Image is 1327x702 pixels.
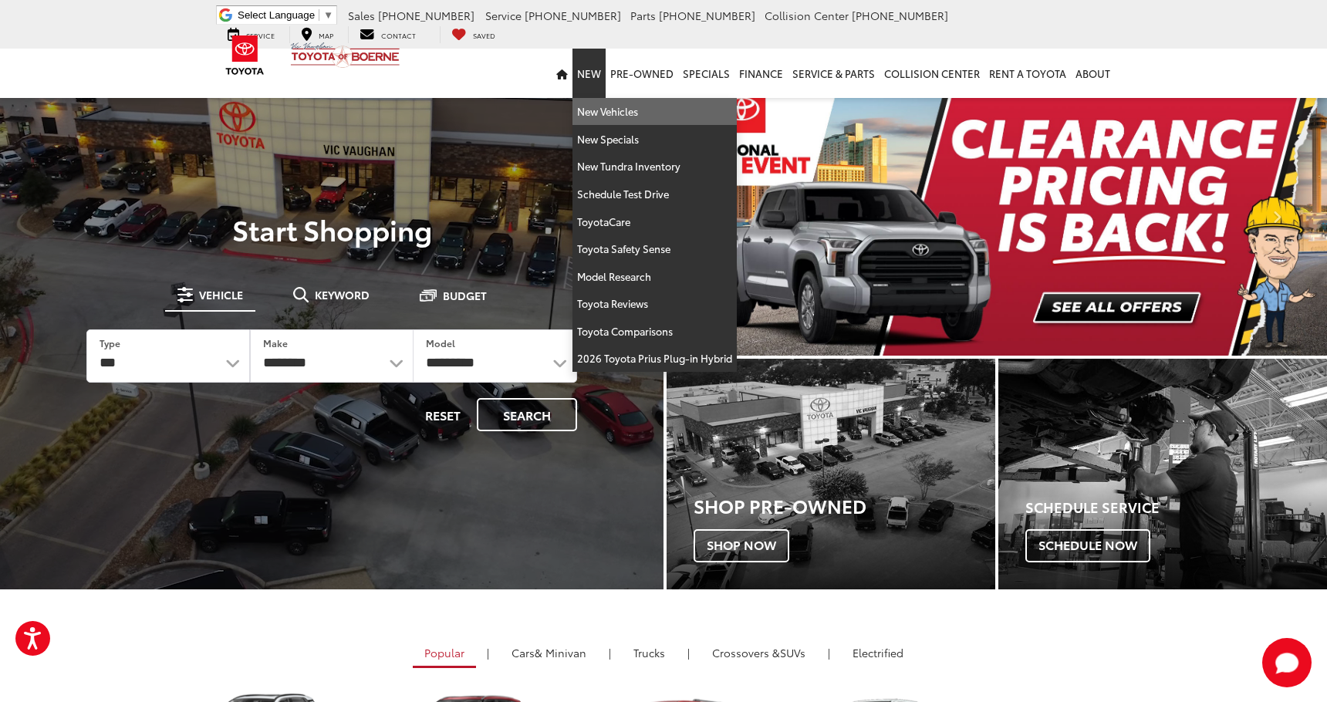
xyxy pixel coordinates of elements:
a: Schedule Service Schedule Now [998,359,1327,589]
button: Reset [412,398,474,431]
a: Specials [678,49,734,98]
a: Map [289,26,345,43]
div: carousel slide number 1 of 2 [667,77,1327,356]
button: Toggle Chat Window [1262,638,1312,687]
span: Collision Center [765,8,849,23]
p: Start Shopping [65,214,599,245]
a: SUVs [701,640,817,666]
a: Model Research [572,263,737,291]
li: | [483,645,493,660]
a: Toyota Reviews [572,290,737,318]
section: Carousel section with vehicle pictures - may contain disclaimers. [667,77,1327,356]
span: Crossovers & [712,645,780,660]
span: Schedule Now [1025,529,1150,562]
span: Budget [443,290,487,301]
a: ToyotaCare [572,208,737,236]
span: Shop Now [694,529,789,562]
a: Rent a Toyota [984,49,1071,98]
img: Clearance Pricing Is Back [667,77,1327,356]
a: Schedule Test Drive [572,181,737,208]
span: [PHONE_NUMBER] [659,8,755,23]
span: [PHONE_NUMBER] [852,8,948,23]
a: My Saved Vehicles [440,26,507,43]
a: Select Language​ [238,9,333,21]
span: Sales [348,8,375,23]
a: About [1071,49,1115,98]
h3: Shop Pre-Owned [694,495,995,515]
a: New Tundra Inventory [572,153,737,181]
li: | [824,645,834,660]
a: Toyota Safety Sense [572,235,737,263]
div: Toyota [998,359,1327,589]
span: Saved [473,30,495,40]
a: Contact [348,26,427,43]
span: [PHONE_NUMBER] [525,8,621,23]
label: Type [100,336,120,349]
a: Collision Center [880,49,984,98]
span: Parts [630,8,656,23]
a: New Vehicles [572,98,737,126]
div: Toyota [667,359,995,589]
a: New Specials [572,126,737,154]
a: Service [216,26,286,43]
a: Cars [500,640,598,666]
a: Home [552,49,572,98]
a: Electrified [841,640,915,666]
a: Finance [734,49,788,98]
span: Select Language [238,9,315,21]
a: Service & Parts: Opens in a new tab [788,49,880,98]
span: Keyword [315,289,370,300]
img: Toyota [216,30,274,80]
label: Model [426,336,455,349]
a: Toyota Comparisons [572,318,737,346]
svg: Start Chat [1262,638,1312,687]
button: Search [477,398,577,431]
li: | [605,645,615,660]
li: | [684,645,694,660]
a: Shop Pre-Owned Shop Now [667,359,995,589]
a: Trucks [622,640,677,666]
span: Service [485,8,522,23]
a: Popular [413,640,476,668]
button: Click to view next picture. [1228,108,1327,325]
span: Vehicle [199,289,243,300]
span: [PHONE_NUMBER] [378,8,474,23]
img: Vic Vaughan Toyota of Boerne [290,42,400,69]
span: ▼ [323,9,333,21]
a: New [572,49,606,98]
span: & Minivan [535,645,586,660]
label: Make [263,336,288,349]
a: 2026 Toyota Prius Plug-in Hybrid [572,345,737,372]
a: Pre-Owned [606,49,678,98]
h4: Schedule Service [1025,500,1327,515]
